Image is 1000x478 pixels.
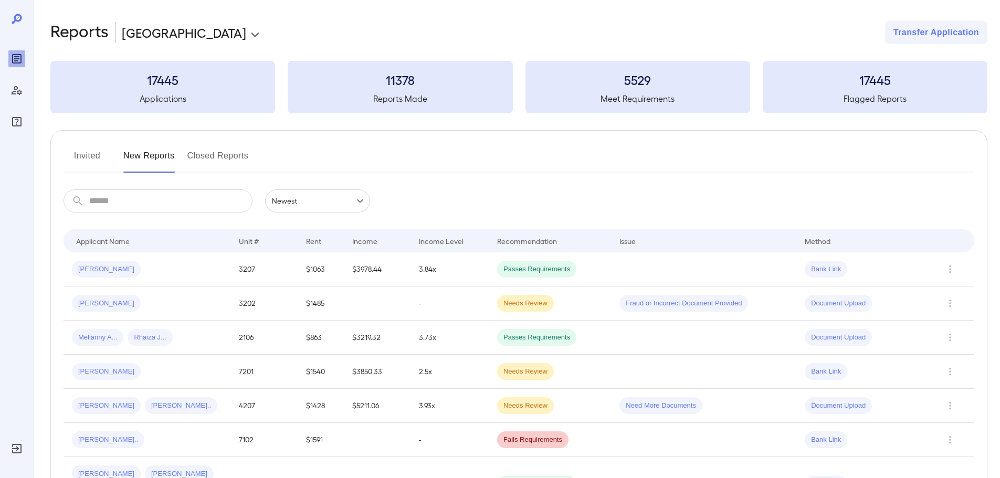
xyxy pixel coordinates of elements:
[50,92,275,105] h5: Applications
[128,333,172,343] span: Rhaiza J...
[230,389,297,423] td: 4207
[344,355,410,389] td: $3850.33
[265,189,370,213] div: Newest
[497,401,554,411] span: Needs Review
[8,113,25,130] div: FAQ
[344,321,410,355] td: $3219.32
[497,235,557,247] div: Recommendation
[344,389,410,423] td: $5211.06
[239,235,259,247] div: Unit #
[942,397,959,414] button: Row Actions
[763,92,987,105] h5: Flagged Reports
[805,299,872,309] span: Document Upload
[805,401,872,411] span: Document Upload
[419,235,464,247] div: Income Level
[805,333,872,343] span: Document Upload
[230,321,297,355] td: 2106
[352,235,377,247] div: Income
[72,299,141,309] span: [PERSON_NAME]
[298,355,344,389] td: $1540
[410,286,489,321] td: -
[8,440,25,457] div: Log Out
[619,401,702,411] span: Need More Documents
[525,92,750,105] h5: Meet Requirements
[410,423,489,457] td: -
[76,235,130,247] div: Applicant Name
[619,235,636,247] div: Issue
[497,299,554,309] span: Needs Review
[123,147,175,173] button: New Reports
[805,264,847,274] span: Bank Link
[230,286,297,321] td: 3202
[187,147,249,173] button: Closed Reports
[805,367,847,377] span: Bank Link
[298,389,344,423] td: $1428
[230,355,297,389] td: 7201
[942,295,959,312] button: Row Actions
[288,92,512,105] h5: Reports Made
[72,367,141,377] span: [PERSON_NAME]
[64,147,111,173] button: Invited
[497,333,576,343] span: Passes Requirements
[942,261,959,278] button: Row Actions
[298,286,344,321] td: $1485
[942,363,959,380] button: Row Actions
[410,321,489,355] td: 3.73x
[298,252,344,286] td: $1063
[72,401,141,411] span: [PERSON_NAME]
[50,71,275,88] h3: 17445
[50,21,109,44] h2: Reports
[763,71,987,88] h3: 17445
[8,82,25,99] div: Manage Users
[72,435,144,445] span: [PERSON_NAME]..
[344,252,410,286] td: $3978.44
[230,252,297,286] td: 3207
[525,71,750,88] h3: 5529
[72,333,123,343] span: Mellanny A...
[122,24,246,41] p: [GEOGRAPHIC_DATA]
[72,264,141,274] span: [PERSON_NAME]
[497,367,554,377] span: Needs Review
[230,423,297,457] td: 7102
[805,435,847,445] span: Bank Link
[8,50,25,67] div: Reports
[410,389,489,423] td: 3.93x
[942,329,959,346] button: Row Actions
[942,431,959,448] button: Row Actions
[497,264,576,274] span: Passes Requirements
[306,235,323,247] div: Rent
[497,435,569,445] span: Fails Requirements
[619,299,748,309] span: Fraud or Incorrect Document Provided
[298,423,344,457] td: $1591
[50,61,987,113] summary: 17445Applications11378Reports Made5529Meet Requirements17445Flagged Reports
[145,401,217,411] span: [PERSON_NAME]..
[288,71,512,88] h3: 11378
[410,252,489,286] td: 3.84x
[885,21,987,44] button: Transfer Application
[298,321,344,355] td: $863
[805,235,830,247] div: Method
[410,355,489,389] td: 2.5x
